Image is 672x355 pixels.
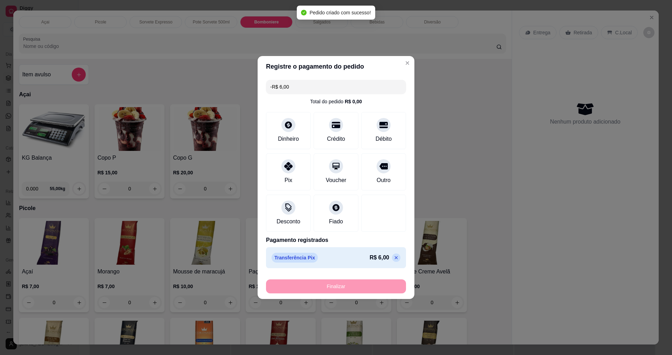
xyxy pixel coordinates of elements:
[310,98,362,105] div: Total do pedido
[301,10,307,15] span: check-circle
[276,217,300,226] div: Desconto
[278,135,299,143] div: Dinheiro
[376,135,392,143] div: Débito
[377,176,391,185] div: Outro
[370,253,389,262] p: R$ 6,00
[309,10,371,15] span: Pedido criado com sucesso!
[402,57,413,69] button: Close
[272,253,318,263] p: Transferência Pix
[258,56,414,77] header: Registre o pagamento do pedido
[270,80,402,94] input: Ex.: hambúrguer de cordeiro
[327,135,345,143] div: Crédito
[345,98,362,105] div: R$ 0,00
[326,176,346,185] div: Voucher
[285,176,292,185] div: Pix
[329,217,343,226] div: Fiado
[266,236,406,244] p: Pagamento registrados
